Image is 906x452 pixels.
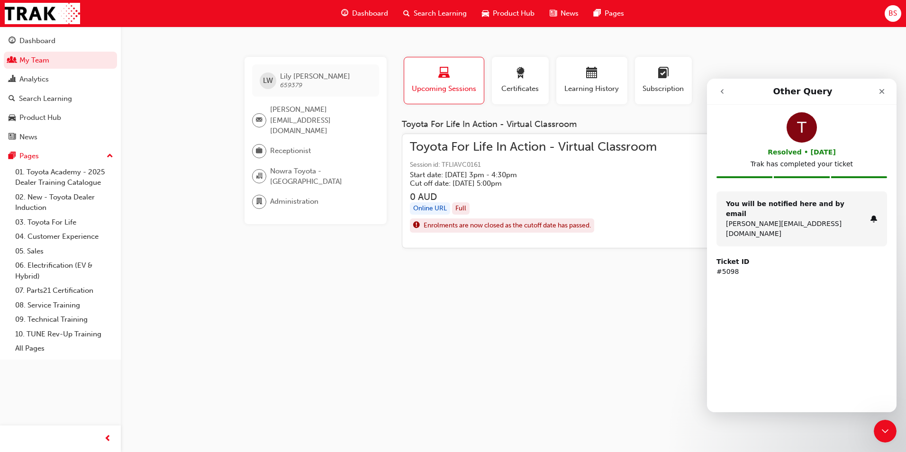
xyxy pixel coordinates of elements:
span: people-icon [9,56,16,65]
a: 10. TUNE Rev-Up Training [11,327,117,342]
span: Search Learning [414,8,467,19]
span: BS [888,8,897,19]
span: pages-icon [594,8,601,19]
span: prev-icon [104,433,111,445]
div: Online URL [410,202,450,215]
a: Search Learning [4,90,117,108]
span: car-icon [482,8,489,19]
span: News [561,8,579,19]
a: Product Hub [4,109,117,127]
span: department-icon [256,196,263,208]
a: 07. Parts21 Certification [11,283,117,298]
a: 04. Customer Experience [11,229,117,244]
span: Pages [605,8,624,19]
span: guage-icon [9,37,16,45]
a: pages-iconPages [586,4,632,23]
span: Toyota For Life In Action - Virtual Classroom [410,142,657,153]
button: DashboardMy TeamAnalyticsSearch LearningProduct HubNews [4,30,117,147]
a: News [4,128,117,146]
span: pages-icon [9,152,16,161]
span: Receptionist [270,145,311,156]
span: chart-icon [9,75,16,84]
span: Administration [270,196,318,207]
span: Lily [PERSON_NAME] [280,72,350,81]
span: laptop-icon [438,67,450,80]
a: Analytics [4,71,117,88]
a: search-iconSearch Learning [396,4,474,23]
button: Certificates [492,57,549,104]
a: 05. Sales [11,244,117,259]
a: car-iconProduct Hub [474,4,542,23]
span: calendar-icon [586,67,598,80]
a: 06. Electrification (EV & Hybrid) [11,258,117,283]
a: Toyota For Life In Action - Virtual ClassroomSession id: TFLIAVC0161Start date: [DATE] 3pm - 4:30... [410,142,775,240]
div: Full [452,202,470,215]
span: exclaim-icon [413,219,420,232]
a: All Pages [11,341,117,356]
button: Subscription [635,57,692,104]
button: Upcoming Sessions [404,57,484,104]
span: guage-icon [341,8,348,19]
div: News [19,132,37,143]
span: Enrolments are now closed as the cutoff date has passed. [424,220,591,231]
span: organisation-icon [256,170,263,182]
div: Toyota For Life In Action - Virtual Classroom [402,119,783,130]
h5: Start date: [DATE] 3pm - 4:30pm [410,171,642,179]
span: Nowra Toyota - [GEOGRAPHIC_DATA] [270,166,371,187]
a: 03. Toyota For Life [11,215,117,230]
a: Dashboard [4,32,117,50]
a: 02. New - Toyota Dealer Induction [11,190,117,215]
div: Analytics [19,74,49,85]
a: 08. Service Training [11,298,117,313]
a: My Team [4,52,117,69]
button: Pages [4,147,117,165]
div: Product Hub [19,112,61,123]
span: briefcase-icon [256,145,263,157]
span: learningplan-icon [658,67,669,80]
div: Pages [19,151,39,162]
iframe: Intercom live chat [874,420,897,443]
a: guage-iconDashboard [334,4,396,23]
span: Subscription [642,83,685,94]
span: LW [263,75,273,86]
span: Learning History [563,83,620,94]
span: search-icon [9,95,15,103]
h5: Cut off date: [DATE] 5:00pm [410,179,642,188]
a: news-iconNews [542,4,586,23]
span: news-icon [550,8,557,19]
div: Search Learning [19,93,72,104]
span: 659379 [280,81,302,89]
span: Certificates [499,83,542,94]
a: 01. Toyota Academy - 2025 Dealer Training Catalogue [11,165,117,190]
a: 09. Technical Training [11,312,117,327]
button: Learning History [556,57,627,104]
span: Upcoming Sessions [411,83,477,94]
span: news-icon [9,133,16,142]
span: award-icon [515,67,526,80]
span: up-icon [107,150,113,163]
h3: 0 AUD [410,191,657,202]
span: Session id: TFLIAVC0161 [410,160,657,171]
iframe: Intercom live chat [707,79,897,412]
span: Product Hub [493,8,535,19]
div: Dashboard [19,36,55,46]
span: car-icon [9,114,16,122]
span: Dashboard [352,8,388,19]
button: BS [885,5,901,22]
span: email-icon [256,114,263,127]
img: Trak [5,3,80,24]
span: search-icon [403,8,410,19]
span: [PERSON_NAME][EMAIL_ADDRESS][DOMAIN_NAME] [270,104,371,136]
